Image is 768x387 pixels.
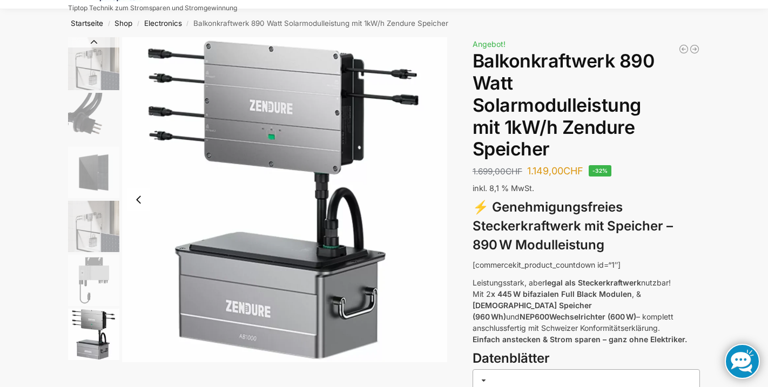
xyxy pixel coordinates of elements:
[473,39,506,49] span: Angebot!
[68,309,119,360] img: Zendure-Solaflow
[132,19,144,28] span: /
[65,253,119,307] li: 5 / 6
[182,19,193,28] span: /
[545,278,641,287] strong: legal als Steckerkraftwerk
[689,44,700,55] a: Steckerkraftwerk mit 4 KW Speicher und 8 Solarmodulen mit 3600 Watt
[65,307,119,361] li: 6 / 6
[65,91,119,145] li: 2 / 6
[678,44,689,55] a: Balkonkraftwerk 890 Watt Solarmodulleistung mit 2kW/h Zendure Speicher
[491,289,632,298] strong: x 445 W bifazialen Full Black Modulen
[473,335,687,344] strong: Einfach anstecken & Strom sparen – ganz ohne Elektriker.
[122,37,447,362] img: Zendure-Solaflow
[473,198,700,254] h3: ⚡ Genehmigungsfreies Steckerkraftwerk mit Speicher – 890 W Modulleistung
[68,147,119,198] img: Maysun
[68,93,119,144] img: Anschlusskabel-3meter_schweizer-stecker
[68,255,119,306] img: nep-microwechselrichter-600w
[473,301,592,321] strong: [DEMOGRAPHIC_DATA] Speicher (960 Wh)
[473,184,534,193] span: inkl. 8,1 % MwSt.
[527,165,583,176] bdi: 1.149,00
[103,19,114,28] span: /
[65,199,119,253] li: 4 / 6
[65,145,119,199] li: 3 / 6
[127,188,150,211] button: Previous slide
[473,50,700,160] h1: Balkonkraftwerk 890 Watt Solarmodulleistung mit 1kW/h Zendure Speicher
[473,259,700,270] p: [commercekit_product_countdown id=“1″]
[473,349,700,368] h3: Datenblätter
[589,165,612,176] span: -32%
[49,9,719,37] nav: Breadcrumb
[473,166,522,176] bdi: 1.699,00
[68,201,119,252] img: Zendure-solar-flow-Batteriespeicher für Balkonkraftwerke
[520,312,636,321] strong: NEP600Wechselrichter (600 W)
[68,37,119,90] img: Zendure-solar-flow-Batteriespeicher für Balkonkraftwerke
[65,37,119,91] li: 1 / 6
[68,5,237,11] p: Tiptop Technik zum Stromsparen und Stromgewinnung
[68,37,119,47] button: Previous slide
[122,37,447,362] li: 6 / 6
[144,19,182,28] a: Electronics
[114,19,132,28] a: Shop
[563,165,583,176] span: CHF
[506,166,522,176] span: CHF
[473,277,700,345] p: Leistungsstark, aber nutzbar! Mit 2 , & und – komplett anschlussfertig mit Schweizer Konformitäts...
[71,19,103,28] a: Startseite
